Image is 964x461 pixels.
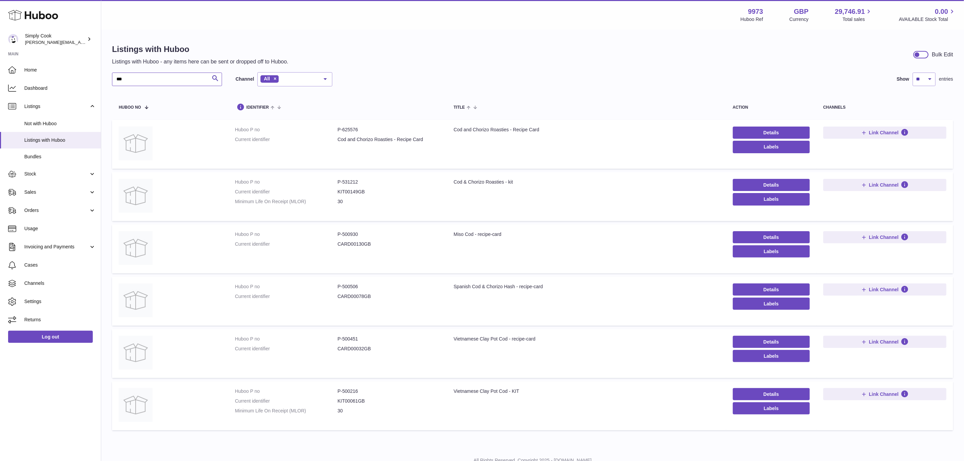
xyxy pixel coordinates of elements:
[119,283,153,317] img: Spanish Cod & Chorizo Hash - recipe-card
[337,398,440,404] dd: KIT00061GB
[454,127,719,133] div: Cod and Chorizo Roasties - Recipe Card
[790,16,809,23] div: Currency
[733,127,810,139] a: Details
[24,67,96,73] span: Home
[823,388,946,400] button: Link Channel
[733,245,810,257] button: Labels
[24,120,96,127] span: Not with Huboo
[235,241,337,247] dt: Current identifier
[337,189,440,195] dd: KIT00149GB
[869,182,899,188] span: Link Channel
[24,280,96,287] span: Channels
[235,198,337,205] dt: Minimum Life On Receipt (MLOR)
[733,179,810,191] a: Details
[869,287,899,293] span: Link Channel
[823,105,946,110] div: channels
[733,231,810,243] a: Details
[119,336,153,370] img: Vietnamese Clay Pot Cod - recipe-card
[235,398,337,404] dt: Current identifier
[24,317,96,323] span: Returns
[112,58,288,65] p: Listings with Huboo - any items here can be sent or dropped off to Huboo.
[741,16,763,23] div: Huboo Ref
[454,283,719,290] div: Spanish Cod & Chorizo Hash - recipe-card
[24,262,96,268] span: Cases
[869,339,899,345] span: Link Channel
[823,179,946,191] button: Link Channel
[235,189,337,195] dt: Current identifier
[939,76,953,82] span: entries
[823,231,946,243] button: Link Channel
[337,283,440,290] dd: P-500506
[235,231,337,238] dt: Huboo P no
[235,388,337,395] dt: Huboo P no
[119,127,153,160] img: Cod and Chorizo Roasties - Recipe Card
[337,346,440,352] dd: CARD00032GB
[337,388,440,395] dd: P-500216
[337,127,440,133] dd: P-625576
[843,16,873,23] span: Total sales
[24,298,96,305] span: Settings
[794,7,808,16] strong: GBP
[235,293,337,300] dt: Current identifier
[235,127,337,133] dt: Huboo P no
[932,51,953,58] div: Bulk Edit
[24,189,89,195] span: Sales
[935,7,948,16] span: 0.00
[733,283,810,296] a: Details
[264,76,270,81] span: All
[337,179,440,185] dd: P-531212
[733,336,810,348] a: Details
[733,350,810,362] button: Labels
[835,7,865,16] span: 29,746.91
[24,154,96,160] span: Bundles
[823,283,946,296] button: Link Channel
[236,76,254,82] label: Channel
[454,231,719,238] div: Miso Cod - recipe-card
[24,103,89,110] span: Listings
[24,85,96,91] span: Dashboard
[869,234,899,240] span: Link Channel
[235,346,337,352] dt: Current identifier
[337,136,440,143] dd: Cod and Chorizo Roasties - Recipe Card
[897,76,909,82] label: Show
[337,198,440,205] dd: 30
[733,402,810,414] button: Labels
[337,241,440,247] dd: CARD00130GB
[246,105,269,110] span: identifier
[748,7,763,16] strong: 9973
[337,336,440,342] dd: P-500451
[733,141,810,153] button: Labels
[235,408,337,414] dt: Minimum Life On Receipt (MLOR)
[235,179,337,185] dt: Huboo P no
[119,388,153,422] img: Vietnamese Clay Pot Cod - KIT
[24,225,96,232] span: Usage
[337,293,440,300] dd: CARD00078GB
[733,105,810,110] div: action
[835,7,873,23] a: 29,746.91 Total sales
[235,336,337,342] dt: Huboo P no
[119,231,153,265] img: Miso Cod - recipe-card
[454,388,719,395] div: Vietnamese Clay Pot Cod - KIT
[454,105,465,110] span: title
[24,171,89,177] span: Stock
[733,388,810,400] a: Details
[823,127,946,139] button: Link Channel
[25,39,135,45] span: [PERSON_NAME][EMAIL_ADDRESS][DOMAIN_NAME]
[112,44,288,55] h1: Listings with Huboo
[454,179,719,185] div: Cod & Chorizo Roasties - kit
[235,136,337,143] dt: Current identifier
[733,193,810,205] button: Labels
[337,408,440,414] dd: 30
[24,244,89,250] span: Invoicing and Payments
[869,391,899,397] span: Link Channel
[899,16,956,23] span: AVAILABLE Stock Total
[119,105,141,110] span: Huboo no
[337,231,440,238] dd: P-500930
[733,298,810,310] button: Labels
[899,7,956,23] a: 0.00 AVAILABLE Stock Total
[869,130,899,136] span: Link Channel
[24,207,89,214] span: Orders
[24,137,96,143] span: Listings with Huboo
[823,336,946,348] button: Link Channel
[25,33,86,46] div: Simply Cook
